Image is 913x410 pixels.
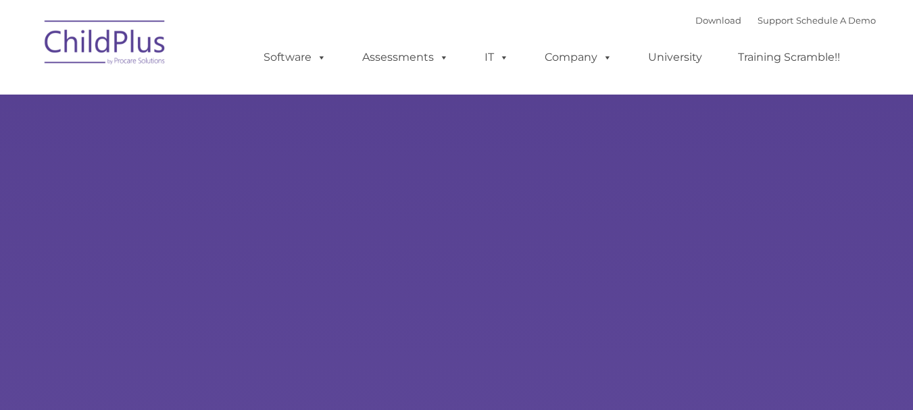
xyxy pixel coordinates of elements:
font: | [695,15,876,26]
a: Training Scramble!! [724,44,854,71]
img: ChildPlus by Procare Solutions [38,11,173,78]
a: University [635,44,716,71]
a: Download [695,15,741,26]
a: Software [250,44,340,71]
a: IT [471,44,522,71]
a: Schedule A Demo [796,15,876,26]
a: Support [758,15,793,26]
a: Assessments [349,44,462,71]
a: Company [531,44,626,71]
